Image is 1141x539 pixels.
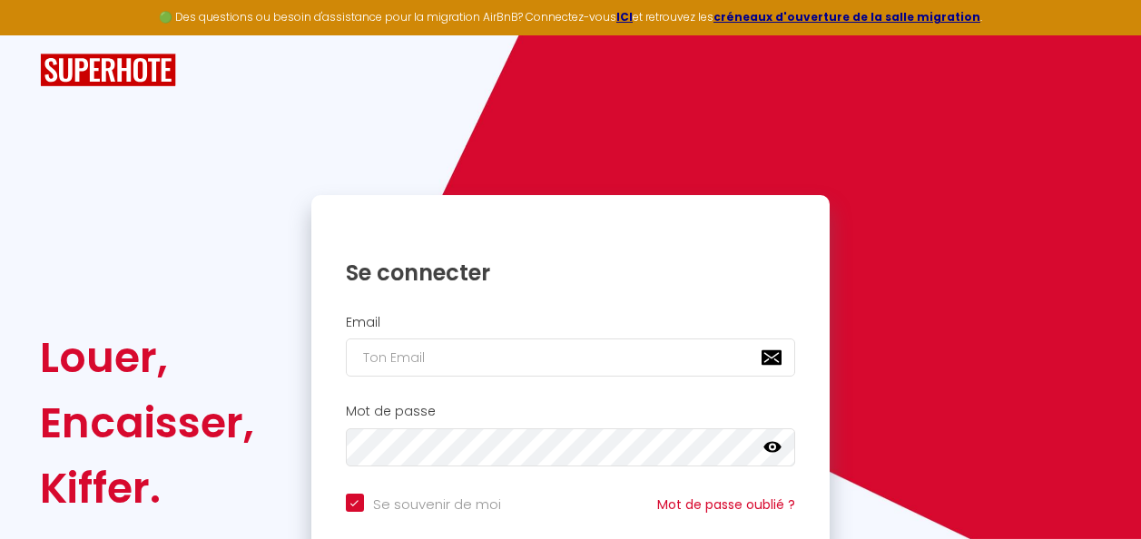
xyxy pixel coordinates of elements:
img: SuperHote logo [40,54,176,87]
div: Encaisser, [40,390,254,456]
div: Louer, [40,325,254,390]
a: Mot de passe oublié ? [657,495,795,514]
a: ICI [616,9,633,24]
input: Ton Email [346,338,796,377]
div: Kiffer. [40,456,254,521]
a: créneaux d'ouverture de la salle migration [713,9,980,24]
h2: Mot de passe [346,404,796,419]
h2: Email [346,315,796,330]
h1: Se connecter [346,259,796,287]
